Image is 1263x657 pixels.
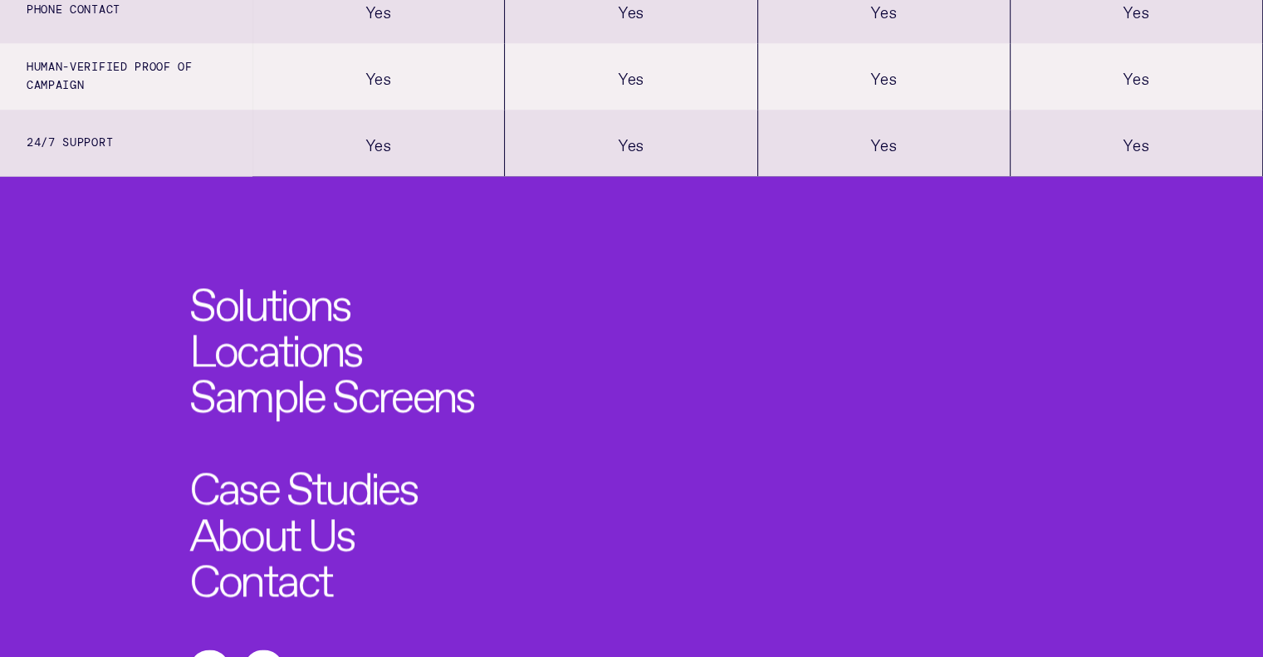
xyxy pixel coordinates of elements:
[189,275,350,321] a: Solutions
[189,551,331,596] a: Contact
[1011,43,1263,110] div: Yes
[252,110,505,176] div: Yes
[758,43,1011,110] div: Yes
[758,110,1011,176] div: Yes
[252,43,505,110] div: Yes
[189,321,361,366] a: Locations
[189,458,417,504] a: Case Studies
[189,366,473,412] a: Sample Screens
[505,43,757,110] div: Yes
[505,110,757,176] div: Yes
[1011,110,1263,176] div: Yes
[189,505,354,551] a: About Us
